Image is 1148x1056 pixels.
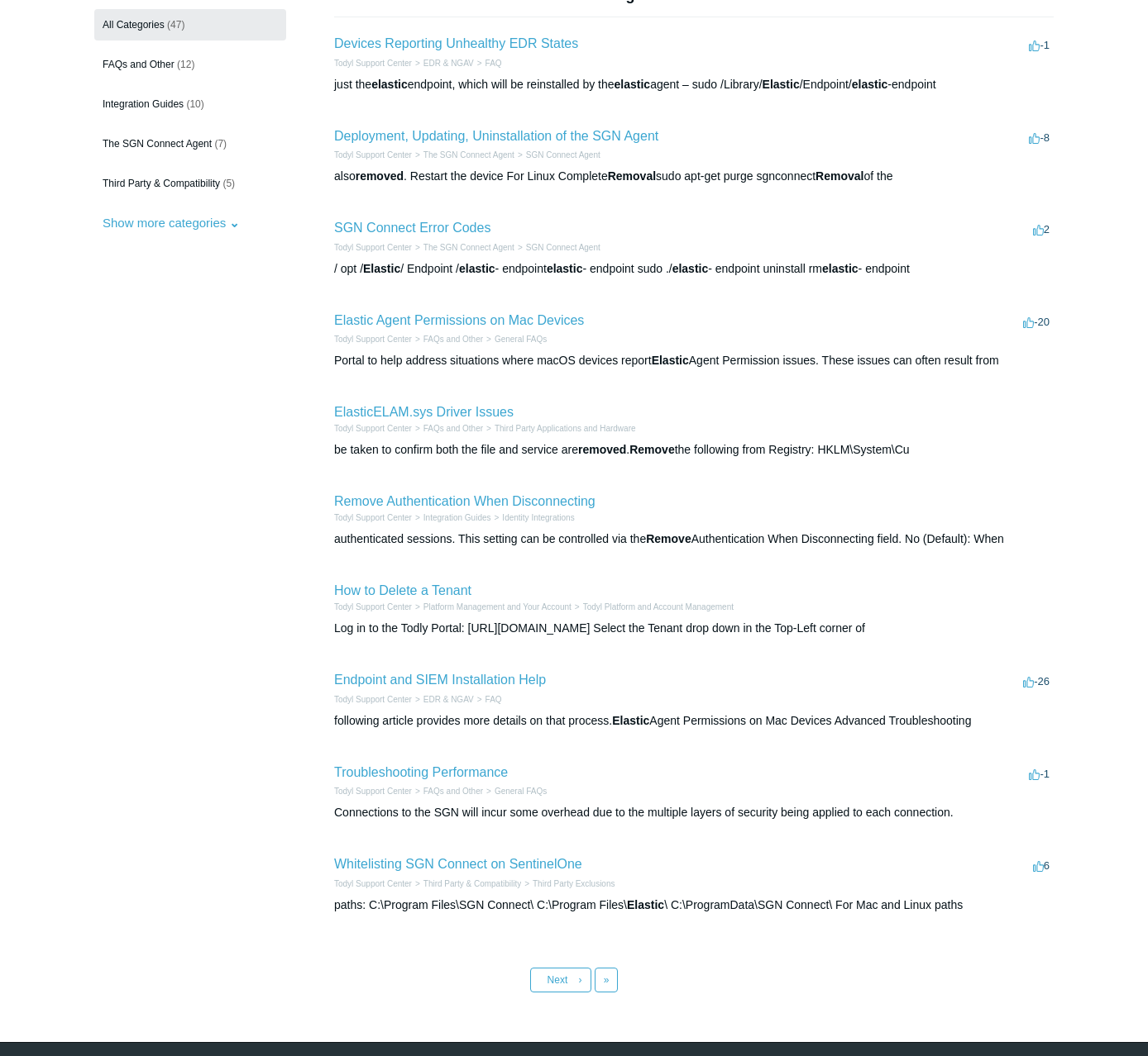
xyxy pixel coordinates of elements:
li: Todyl Support Center [334,149,412,161]
span: (7) [214,138,227,150]
li: SGN Connect Agent [514,149,600,161]
a: All Categories (47) [94,9,286,40]
div: authenticated sessions. This setting can be controlled via the Authentication When Disconnecting ... [334,530,1054,548]
span: -1 [1029,39,1050,51]
span: -8 [1029,131,1050,144]
li: Todyl Support Center [334,422,412,435]
a: EDR & NGAV [423,695,474,704]
span: (10) [186,98,203,110]
a: Deployment, Updating, Uninstallation of the SGN Agent [334,129,658,143]
a: SGN Connect Error Codes [334,221,490,235]
span: › [579,974,582,986]
div: paths: C:\Program Files\SGN Connect\ C:\Program Files\ \ C:\ProgramData\SGN Connect\ For Mac and ... [334,897,1054,914]
li: Todyl Support Center [334,785,412,797]
a: The SGN Connect Agent (7) [94,128,286,159]
span: Integration Guides [103,98,184,110]
li: EDR & NGAV [412,57,474,69]
a: Devices Reporting Unhealthy EDR States [334,36,578,50]
li: Todyl Support Center [334,511,412,524]
span: (47) [167,19,184,31]
a: Todyl Support Center [334,602,412,611]
span: FAQs and Other [103,59,175,70]
li: Todyl Support Center [334,601,412,613]
li: Todyl Support Center [334,693,412,706]
a: Todyl Support Center [334,787,412,796]
span: 6 [1033,859,1050,872]
li: Third Party Exclusions [521,878,615,890]
a: Third Party & Compatibility (5) [94,168,286,199]
em: Elastic [627,898,664,911]
a: Endpoint and SIEM Installation Help [334,673,546,687]
a: SGN Connect Agent [526,243,600,252]
a: FAQ [486,695,502,704]
span: -20 [1023,316,1050,328]
em: Elastic [612,714,649,727]
a: The SGN Connect Agent [423,243,514,252]
span: All Categories [103,19,165,31]
a: How to Delete a Tenant [334,583,471,597]
em: Remove [646,532,691,545]
a: Todyl Support Center [334,150,412,159]
em: elastic [547,262,583,275]
li: FAQs and Other [412,333,483,345]
a: Remove Authentication When Disconnecting [334,494,596,508]
a: Todyl Support Center [334,243,412,252]
span: Next [548,974,568,986]
a: Todyl Support Center [334,59,412,68]
em: Elastic [652,354,689,367]
a: General FAQs [495,335,547,344]
li: Todyl Support Center [334,333,412,345]
span: (5) [222,178,235,189]
em: Remove [629,443,674,456]
span: » [604,974,610,986]
a: General FAQs [495,787,547,796]
span: -26 [1023,675,1050,687]
li: FAQs and Other [412,785,483,797]
li: Third Party & Compatibility [412,878,521,890]
div: Log in to the Todly Portal: [URL][DOMAIN_NAME] Select the Tenant drop down in the Top-Left corner of [334,620,1054,637]
a: Todyl Platform and Account Management [583,602,734,611]
a: ElasticELAM.sys Driver Issues [334,405,514,419]
li: Platform Management and Your Account [412,601,572,613]
a: Next [530,968,591,992]
em: elastic [459,262,495,275]
span: 2 [1033,223,1050,235]
em: elastic [822,262,859,275]
a: Todyl Support Center [334,879,412,888]
a: The SGN Connect Agent [423,150,514,159]
a: Troubleshooting Performance [334,765,508,779]
li: EDR & NGAV [412,693,474,706]
span: (12) [177,59,194,70]
a: SGN Connect Agent [526,150,600,159]
li: General FAQs [483,785,547,797]
a: FAQs and Other [423,335,483,344]
em: Elastic [363,262,400,275]
li: Todyl Support Center [334,57,412,69]
a: Todyl Support Center [334,513,412,522]
div: following article provides more details on that process. Agent Permissions on Mac Devices Advance... [334,712,1054,730]
em: Removal [816,169,863,183]
button: Show more categories [94,207,248,238]
a: Integration Guides [423,513,491,522]
em: Elastic [763,78,800,91]
div: be taken to confirm both the file and service are . the following from Registry: HKLM\System\Cu [334,441,1054,459]
li: Todyl Support Center [334,241,412,254]
em: elastic [615,78,651,91]
span: -1 [1029,768,1050,780]
div: / opt / / Endpoint / - endpoint - endpoint sudo ./ - endpoint uninstall rm - endpoint [334,260,1054,278]
em: elastic [852,78,888,91]
a: Platform Management and Your Account [423,602,572,611]
a: Todyl Support Center [334,335,412,344]
a: Integration Guides (10) [94,88,286,120]
li: Integration Guides [412,511,491,524]
em: elastic [371,78,408,91]
em: removed [356,169,404,183]
a: Identity Integrations [502,513,574,522]
em: elastic [672,262,709,275]
div: Portal to help address situations where macOS devices report Agent Permission issues. These issue... [334,352,1054,369]
a: Third Party Exclusions [533,879,615,888]
a: Elastic Agent Permissions on Mac Devices [334,313,584,327]
a: FAQs and Other [423,424,483,433]
a: Third Party Applications and Hardware [495,424,636,433]
span: The SGN Connect Agent [103,138,212,150]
